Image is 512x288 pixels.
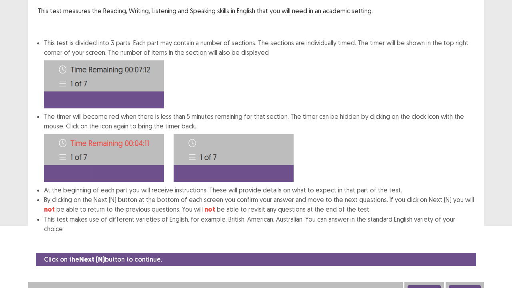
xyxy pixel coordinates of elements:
li: At the beginning of each part you will receive instructions. These will provide details on what t... [44,185,474,195]
img: Time-image [174,134,294,182]
li: By clicking on the Next (N) button at the bottom of each screen you confirm your answer and move ... [44,195,474,214]
strong: not [44,205,55,214]
li: The timer will become red when there is less than 5 minutes remaining for that section. The timer... [44,112,474,185]
li: This test makes use of different varieties of English, for example, British, American, Australian... [44,214,474,234]
img: Time-image [44,60,164,108]
p: Click on the button to continue. [44,254,162,264]
strong: not [204,205,215,214]
img: Time-image [44,134,164,182]
li: This test is divided into 3 parts. Each part may contain a number of sections. The sections are i... [44,38,474,108]
strong: Next (N) [79,255,105,264]
p: This test measures the Reading, Writing, Listening and Speaking skills in English that you will n... [38,6,474,16]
